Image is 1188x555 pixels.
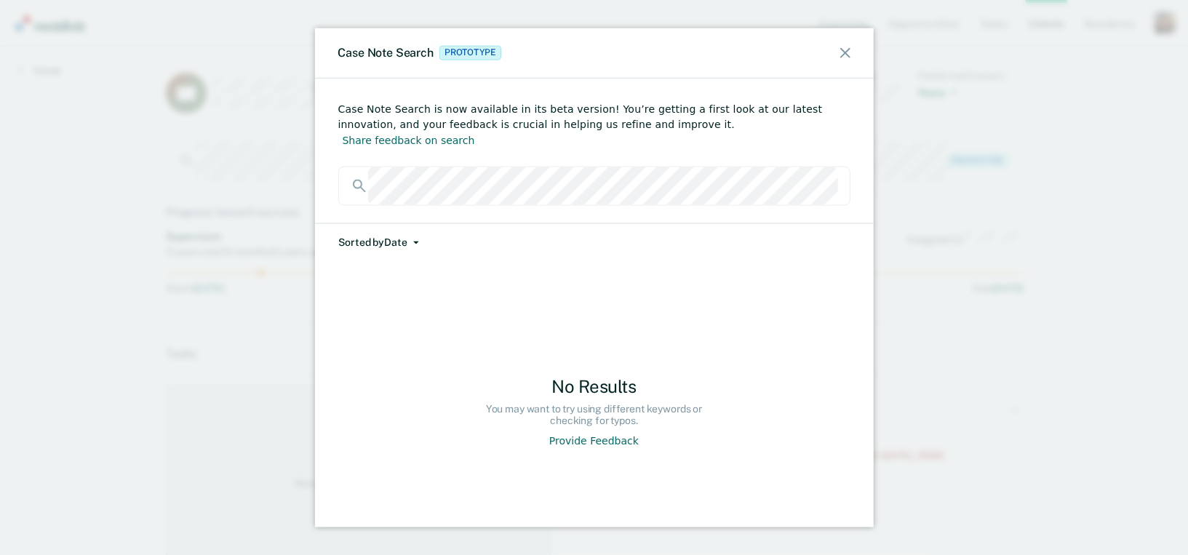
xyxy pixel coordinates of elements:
[338,224,420,261] button: Sorted byDate
[485,376,703,397] div: No Results
[485,402,703,427] div: You may want to try using different keywords or checking for typos.
[439,45,501,60] span: Prototype
[338,45,504,60] div: Case Note Search
[338,132,479,148] button: Share feedback on search
[338,101,850,148] div: Case Note Search is now available in its beta version! You’re getting a first look at our latest ...
[485,433,703,450] button: Provide Feedback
